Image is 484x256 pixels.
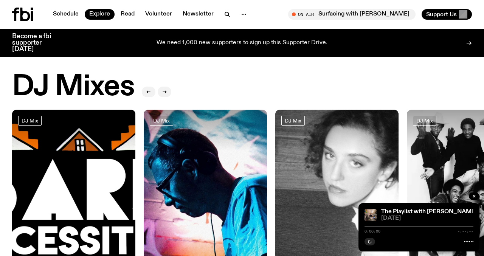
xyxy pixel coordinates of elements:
p: We need 1,000 new supporters to sign up this Supporter Drive. [157,40,327,47]
h2: DJ Mixes [12,73,134,101]
span: DJ Mix [22,118,38,123]
a: Schedule [48,9,83,20]
a: Read [116,9,139,20]
span: DJ Mix [153,118,170,123]
a: DJ Mix [281,116,305,126]
span: [DATE] [381,216,473,221]
a: Volunteer [141,9,177,20]
a: DJ Mix [413,116,436,126]
a: DJ Mix [150,116,173,126]
a: DJ Mix [18,116,42,126]
button: Support Us [422,9,472,20]
span: -:--:-- [458,230,473,233]
span: 0:00:00 [365,230,380,233]
a: Explore [85,9,115,20]
button: On AirSurfacing with [PERSON_NAME] [288,9,416,20]
h3: Become a fbi supporter [DATE] [12,33,60,53]
span: Support Us [426,11,457,18]
span: DJ Mix [285,118,301,123]
a: Newsletter [178,9,218,20]
span: DJ Mix [416,118,433,123]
